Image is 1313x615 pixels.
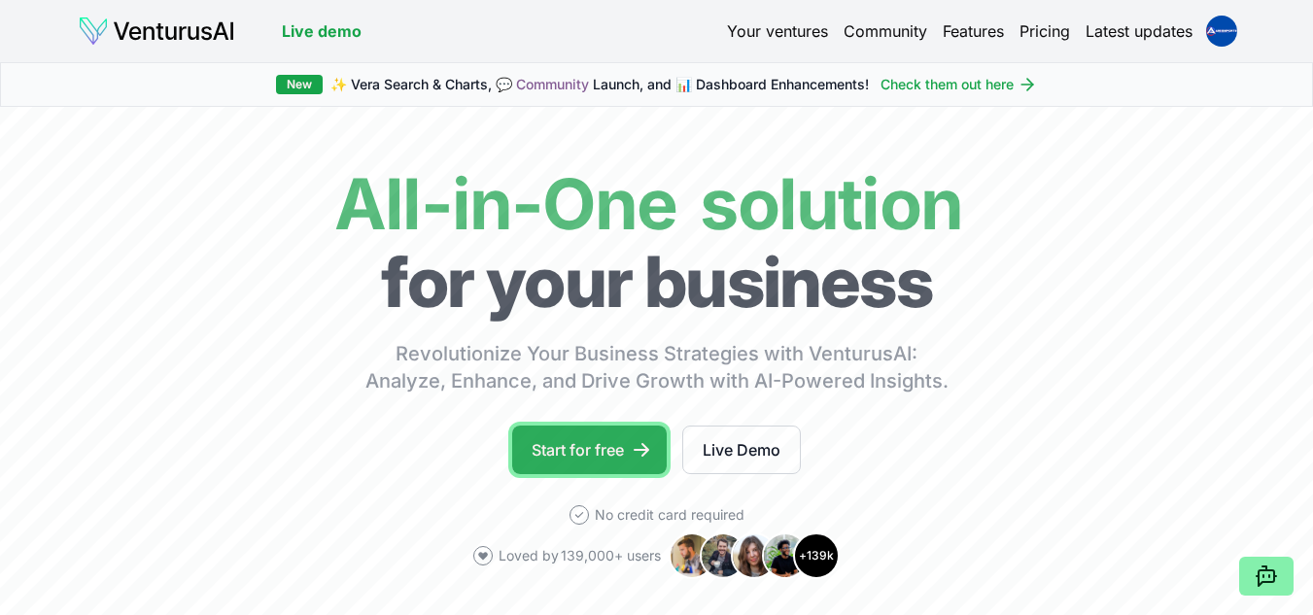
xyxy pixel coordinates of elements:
[943,19,1004,43] a: Features
[512,426,667,474] a: Start for free
[1086,19,1192,43] a: Latest updates
[731,532,777,579] img: Avatar 3
[881,75,1037,94] a: Check them out here
[727,19,828,43] a: Your ventures
[669,532,715,579] img: Avatar 1
[1206,16,1237,47] img: ACg8ocLsO9tPTHVIdTxtLAAs53Vv48_2e4hLiJhbRA7HzWgqdEdtXWiR=s96-c
[682,426,801,474] a: Live Demo
[762,532,809,579] img: Avatar 4
[700,532,746,579] img: Avatar 2
[1019,19,1070,43] a: Pricing
[330,75,869,94] span: ✨ Vera Search & Charts, 💬 Launch, and 📊 Dashboard Enhancements!
[276,75,323,94] div: New
[282,19,362,43] a: Live demo
[516,76,589,92] a: Community
[78,16,235,47] img: logo
[844,19,927,43] a: Community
